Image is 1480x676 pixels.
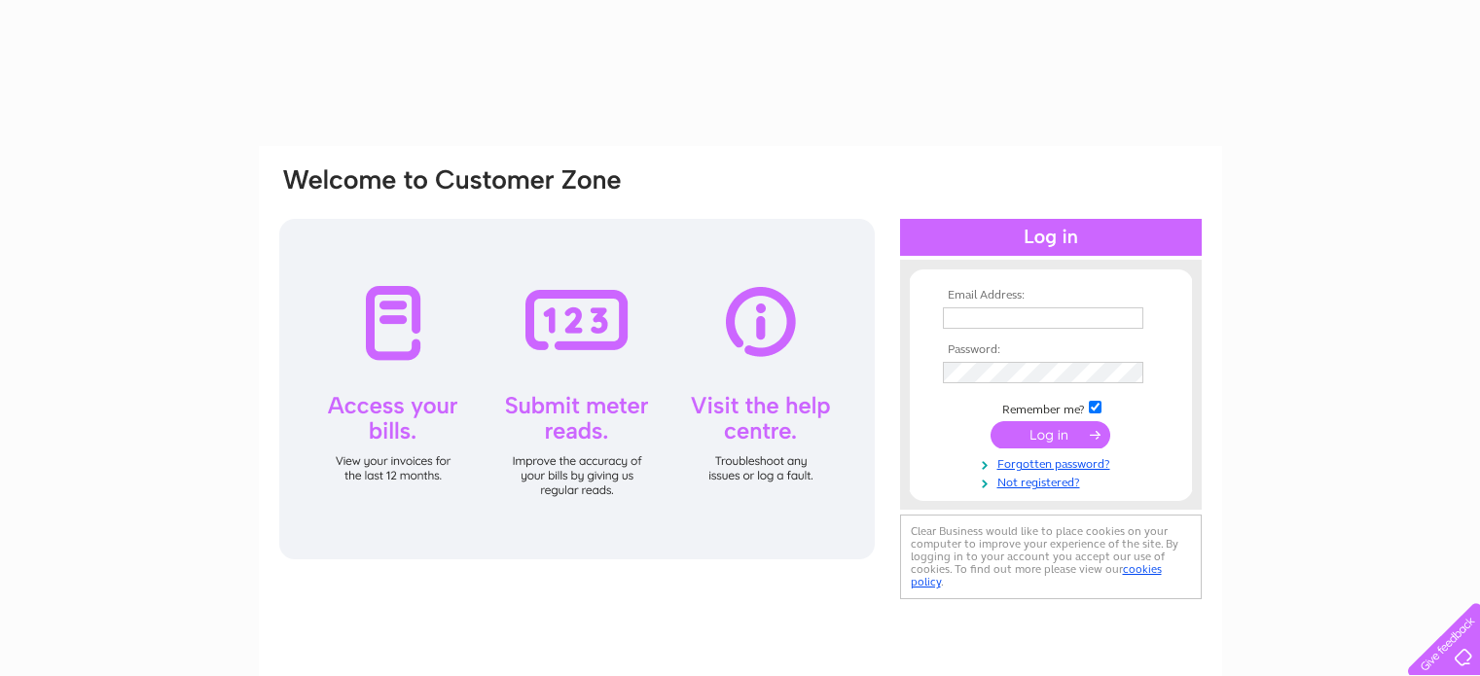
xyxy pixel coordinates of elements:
div: Clear Business would like to place cookies on your computer to improve your experience of the sit... [900,515,1202,599]
input: Submit [991,421,1110,448]
a: Not registered? [943,472,1164,490]
td: Remember me? [938,398,1164,417]
a: Forgotten password? [943,453,1164,472]
th: Password: [938,343,1164,357]
th: Email Address: [938,289,1164,302]
a: cookies policy [911,562,1162,588]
